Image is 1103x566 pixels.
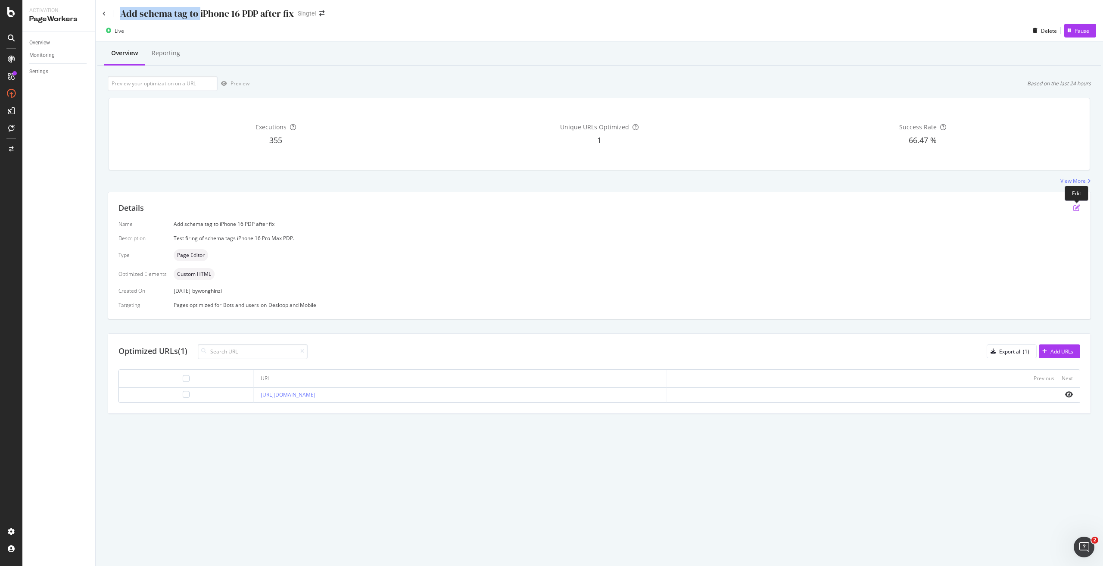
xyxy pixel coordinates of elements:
[120,7,294,20] div: Add schema tag to iPhone 16 PDP after fix
[177,272,211,277] span: Custom HTML
[29,14,88,24] div: PageWorkers
[223,301,259,309] div: Bots and users
[261,375,270,382] div: URL
[1065,186,1088,201] div: Edit
[118,346,187,357] div: Optimized URLs (1)
[29,38,50,47] div: Overview
[115,27,124,34] div: Live
[118,203,144,214] div: Details
[899,123,937,131] span: Success Rate
[987,344,1037,358] button: Export all (1)
[174,268,215,280] div: neutral label
[255,123,287,131] span: Executions
[909,135,937,145] span: 66.47 %
[174,301,1080,309] div: Pages optimized for on
[1074,537,1094,557] iframe: Intercom live chat
[218,77,249,91] button: Preview
[1075,27,1089,34] div: Pause
[111,49,138,57] div: Overview
[298,9,316,18] div: Singtel
[103,11,106,16] a: Click to go back
[1064,24,1096,38] button: Pause
[29,7,88,14] div: Activation
[118,251,167,259] div: Type
[174,287,1080,294] div: [DATE]
[1034,373,1054,384] button: Previous
[152,49,180,57] div: Reporting
[268,301,316,309] div: Desktop and Mobile
[118,220,167,228] div: Name
[118,235,167,242] div: Description
[1029,24,1057,38] button: Delete
[29,51,89,60] a: Monitoring
[261,391,315,398] a: [URL][DOMAIN_NAME]
[108,76,218,91] input: Preview your optimization on a URL
[192,287,222,294] div: by wonghinzi
[198,344,308,359] input: Search URL
[1073,204,1080,211] div: pen-to-square
[174,235,1080,242] div: Test firing of schema tags iPhone 16 Pro Max PDP.
[1062,375,1073,382] div: Next
[231,80,249,87] div: Preview
[29,38,89,47] a: Overview
[29,67,48,76] div: Settings
[118,270,167,278] div: Optimized Elements
[1091,537,1098,544] span: 2
[1034,375,1054,382] div: Previous
[29,67,89,76] a: Settings
[597,135,601,145] span: 1
[560,123,629,131] span: Unique URLs Optimized
[1060,177,1086,184] div: View More
[319,10,324,16] div: arrow-right-arrow-left
[1065,391,1073,398] i: eye
[118,287,167,294] div: Created On
[1027,80,1091,87] div: Based on the last 24 hours
[174,249,208,261] div: neutral label
[1062,373,1073,384] button: Next
[177,253,205,258] span: Page Editor
[174,220,1080,228] div: Add schema tag to iPhone 16 PDP after fix
[1050,348,1073,355] div: Add URLs
[1060,177,1091,184] a: View More
[1039,344,1080,358] button: Add URLs
[29,51,55,60] div: Monitoring
[118,301,167,309] div: Targeting
[999,348,1029,355] div: Export all (1)
[1041,27,1057,34] div: Delete
[269,135,282,145] span: 355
